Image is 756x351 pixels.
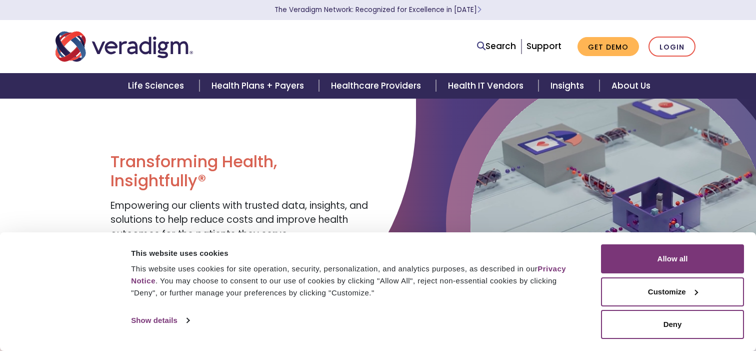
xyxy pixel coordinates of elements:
[319,73,436,99] a: Healthcare Providers
[526,40,561,52] a: Support
[131,313,189,328] a: Show details
[199,73,319,99] a: Health Plans + Payers
[116,73,199,99] a: Life Sciences
[274,5,481,15] a: The Veradigm Network: Recognized for Excellence in [DATE]Learn More
[601,277,744,306] button: Customize
[538,73,599,99] a: Insights
[477,5,481,15] span: Learn More
[599,73,662,99] a: About Us
[477,40,516,53] a: Search
[131,247,578,259] div: This website uses cookies
[436,73,538,99] a: Health IT Vendors
[601,310,744,339] button: Deny
[110,199,368,241] span: Empowering our clients with trusted data, insights, and solutions to help reduce costs and improv...
[577,37,639,57] a: Get Demo
[110,152,370,191] h1: Transforming Health, Insightfully®
[131,263,578,299] div: This website uses cookies for site operation, security, personalization, and analytics purposes, ...
[648,37,695,57] a: Login
[55,30,193,63] img: Veradigm logo
[601,244,744,273] button: Allow all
